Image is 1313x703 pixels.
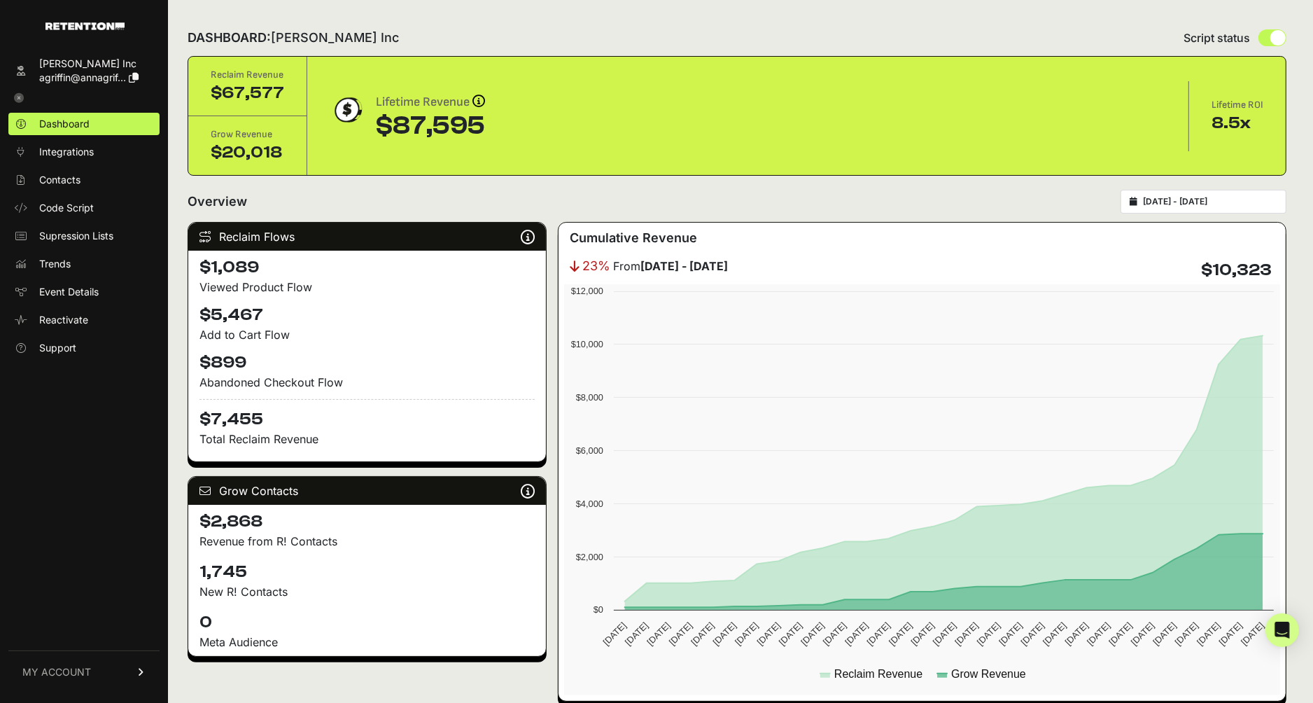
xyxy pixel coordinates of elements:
h4: $10,323 [1201,259,1272,281]
text: [DATE] [799,620,826,648]
text: [DATE] [1129,620,1156,648]
h4: $899 [199,351,535,374]
a: Supression Lists [8,225,160,247]
text: [DATE] [843,620,870,648]
text: [DATE] [975,620,1002,648]
a: Trends [8,253,160,275]
text: [DATE] [1172,620,1200,648]
text: [DATE] [777,620,804,648]
div: $87,595 [376,112,485,140]
h4: $2,868 [199,510,535,533]
a: Code Script [8,197,160,219]
p: Total Reclaim Revenue [199,431,535,447]
p: New R! Contacts [199,583,535,600]
h4: 0 [199,611,535,634]
div: Reclaim Revenue [211,68,284,82]
div: 8.5x [1212,112,1263,134]
h3: Cumulative Revenue [570,228,697,248]
span: 23% [582,256,610,276]
text: [DATE] [733,620,760,648]
p: Revenue from R! Contacts [199,533,535,550]
h4: 1,745 [199,561,535,583]
span: Trends [39,257,71,271]
span: Code Script [39,201,94,215]
h4: $5,467 [199,304,535,326]
text: $0 [593,604,603,615]
strong: [DATE] - [DATE] [640,259,728,273]
text: [DATE] [1041,620,1068,648]
div: Open Intercom Messenger [1265,613,1299,647]
div: $20,018 [211,141,284,164]
span: agriffin@annagrif... [39,71,126,83]
span: Integrations [39,145,94,159]
text: $12,000 [570,286,603,296]
a: Integrations [8,141,160,163]
text: Reclaim Revenue [834,668,922,680]
span: Supression Lists [39,229,113,243]
h2: DASHBOARD: [188,28,399,48]
text: [DATE] [1216,620,1244,648]
text: $10,000 [570,339,603,349]
span: Dashboard [39,117,90,131]
div: [PERSON_NAME] Inc [39,57,139,71]
div: Add to Cart Flow [199,326,535,343]
div: Grow Contacts [188,477,546,505]
text: $2,000 [576,552,603,562]
text: [DATE] [689,620,716,648]
a: Contacts [8,169,160,191]
text: [DATE] [1195,620,1222,648]
text: [DATE] [953,620,980,648]
div: Viewed Product Flow [199,279,535,295]
a: MY ACCOUNT [8,650,160,693]
text: Grow Revenue [951,668,1026,680]
span: Support [39,341,76,355]
text: $4,000 [576,499,603,509]
span: MY ACCOUNT [22,665,91,679]
span: [PERSON_NAME] Inc [271,30,399,45]
a: Event Details [8,281,160,303]
div: Abandoned Checkout Flow [199,374,535,391]
text: [DATE] [1085,620,1112,648]
text: [DATE] [645,620,672,648]
img: Retention.com [45,22,125,30]
h2: Overview [188,192,247,211]
div: Lifetime Revenue [376,92,485,112]
span: Script status [1184,29,1250,46]
a: Dashboard [8,113,160,135]
text: [DATE] [1062,620,1090,648]
div: Meta Audience [199,634,535,650]
a: Reactivate [8,309,160,331]
span: Event Details [39,285,99,299]
text: [DATE] [864,620,892,648]
text: [DATE] [887,620,914,648]
text: [DATE] [710,620,738,648]
text: [DATE] [997,620,1024,648]
a: [PERSON_NAME] Inc agriffin@annagrif... [8,53,160,89]
text: [DATE] [623,620,650,648]
text: [DATE] [601,620,628,648]
span: Reactivate [39,313,88,327]
text: [DATE] [667,620,694,648]
div: Grow Revenue [211,127,284,141]
text: [DATE] [821,620,848,648]
text: [DATE] [931,620,958,648]
span: From [613,258,728,274]
text: [DATE] [754,620,782,648]
text: $8,000 [576,392,603,403]
div: Reclaim Flows [188,223,546,251]
text: $6,000 [576,445,603,456]
text: [DATE] [1151,620,1178,648]
img: dollar-coin-05c43ed7efb7bc0c12610022525b4bbbb207c7efeef5aecc26f025e68dcafac9.png [330,92,365,127]
h4: $7,455 [199,399,535,431]
div: Lifetime ROI [1212,98,1263,112]
text: [DATE] [1018,620,1046,648]
a: Support [8,337,160,359]
h4: $1,089 [199,256,535,279]
text: [DATE] [1107,620,1134,648]
span: Contacts [39,173,80,187]
text: [DATE] [1239,620,1266,648]
div: $67,577 [211,82,284,104]
text: [DATE] [908,620,936,648]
